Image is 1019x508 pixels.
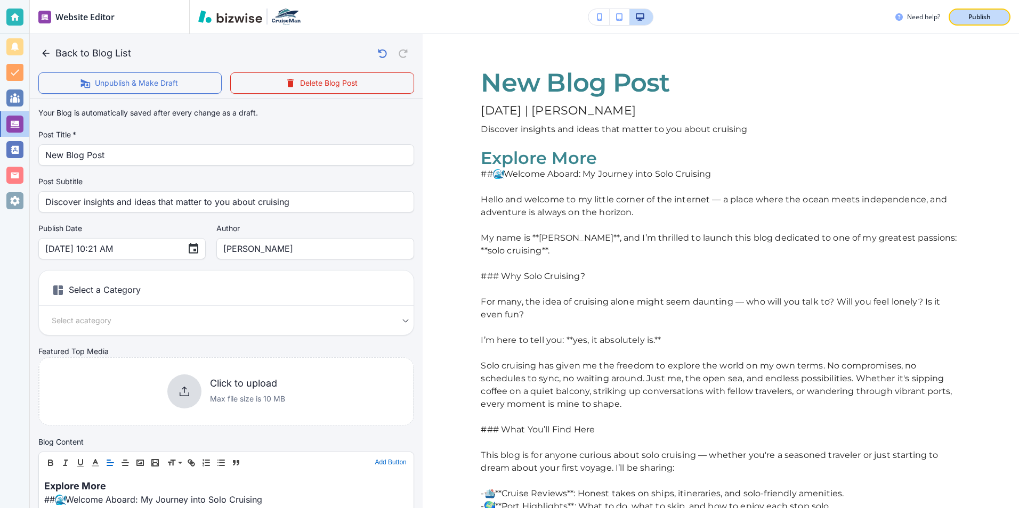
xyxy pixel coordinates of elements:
[38,176,414,187] label: Post Subtitle
[66,494,262,505] span: Welcome Aboard: My Journey into Solo Cruising
[493,169,504,179] span: 🌊
[481,66,669,99] h1: New Blog Post
[55,11,115,23] h2: Website Editor
[198,10,262,23] img: Bizwise Logo
[481,271,585,281] span: ### Why Solo Cruising?
[44,480,106,491] span: Explore More
[481,123,747,136] p: Discover insights and ideas that matter to you about cruising
[484,488,495,498] span: 🛳️
[38,436,84,447] h2: Blog Content
[38,43,135,64] button: Back to Blog List
[949,9,1010,26] button: Publish
[223,239,407,259] input: Enter author name
[44,494,55,505] span: ##
[504,169,711,179] span: Welcome Aboard: My Journey into Solo Cruising
[481,194,949,217] span: Hello and welcome to my little corner of the internet — a place where the ocean meets independenc...
[481,148,597,168] span: Explore More
[481,233,959,256] span: My name is **[PERSON_NAME]**, and I’m thrilled to launch this blog dedicated to one of my greates...
[38,72,222,94] button: Unpublish & Make Draft
[38,129,414,140] label: Post Title
[495,488,844,498] span: **Cruise Reviews**: Honest takes on ships, itineraries, and solo-friendly amenities.
[481,488,484,498] span: -
[968,12,991,22] p: Publish
[210,393,285,405] p: Max file size is 10 MB
[481,450,940,473] span: This blog is for anyone curious about solo cruising — whether you're a seasoned traveler or just ...
[481,360,954,409] span: Solo cruising has given me the freedom to explore the world on my own terms. No compromises, no s...
[216,223,414,234] label: Author
[481,297,942,319] span: For many, the idea of cruising alone might seem daunting — who will you talk to? Will you feel lo...
[907,12,940,22] h3: Need help?
[45,192,407,212] input: Write your post subtitle
[38,107,258,119] p: Your Blog is automatically saved after every change as a draft.
[372,456,409,469] button: Add Button
[210,378,285,389] h6: Click to upload
[481,424,595,435] span: ### What You’ll Find Here
[38,11,51,23] img: editor icon
[52,314,111,326] span: Select a category
[45,145,407,165] input: Write your post title
[230,72,414,94] button: Delete Blog Post
[55,494,66,505] span: 🌊
[38,346,414,425] div: Featured Top MediaClick to uploadMax file size is 10 MB
[183,238,204,259] button: Choose date, selected date is Oct 11, 2025
[481,335,661,345] span: I’m here to tell you: **yes, it absolutely is.**
[481,169,492,179] span: ##
[481,103,636,119] h6: [DATE] | [PERSON_NAME]
[272,9,301,26] img: Your Logo
[45,239,179,259] input: MM DD, YYYY
[39,279,414,306] h6: Select a Category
